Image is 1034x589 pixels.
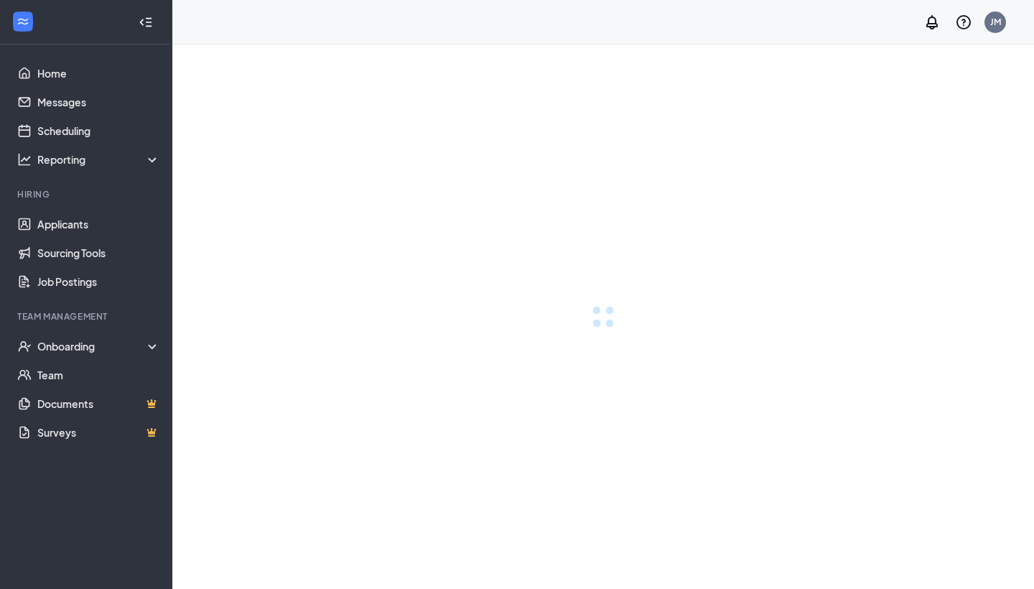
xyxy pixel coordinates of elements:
a: DocumentsCrown [37,389,160,418]
div: Reporting [37,152,161,167]
div: Hiring [17,188,157,200]
div: JM [990,16,1001,28]
svg: Collapse [139,15,153,29]
svg: QuestionInfo [955,14,972,31]
svg: Notifications [923,14,941,31]
a: Sourcing Tools [37,238,160,267]
svg: UserCheck [17,339,32,353]
a: SurveysCrown [37,418,160,447]
a: Home [37,59,160,88]
svg: Analysis [17,152,32,167]
a: Scheduling [37,116,160,145]
a: Job Postings [37,267,160,296]
a: Applicants [37,210,160,238]
div: Onboarding [37,339,161,353]
a: Messages [37,88,160,116]
div: Team Management [17,310,157,323]
a: Team [37,361,160,389]
svg: WorkstreamLogo [16,14,30,29]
